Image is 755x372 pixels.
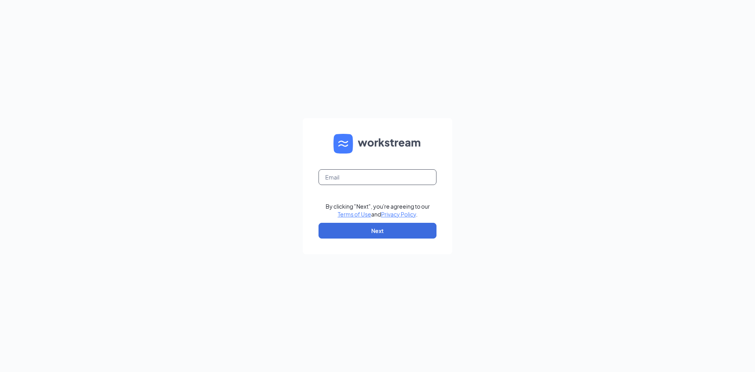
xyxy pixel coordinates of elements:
[319,223,436,239] button: Next
[326,202,430,218] div: By clicking "Next", you're agreeing to our and .
[338,211,371,218] a: Terms of Use
[319,169,436,185] input: Email
[333,134,422,154] img: WS logo and Workstream text
[381,211,416,218] a: Privacy Policy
